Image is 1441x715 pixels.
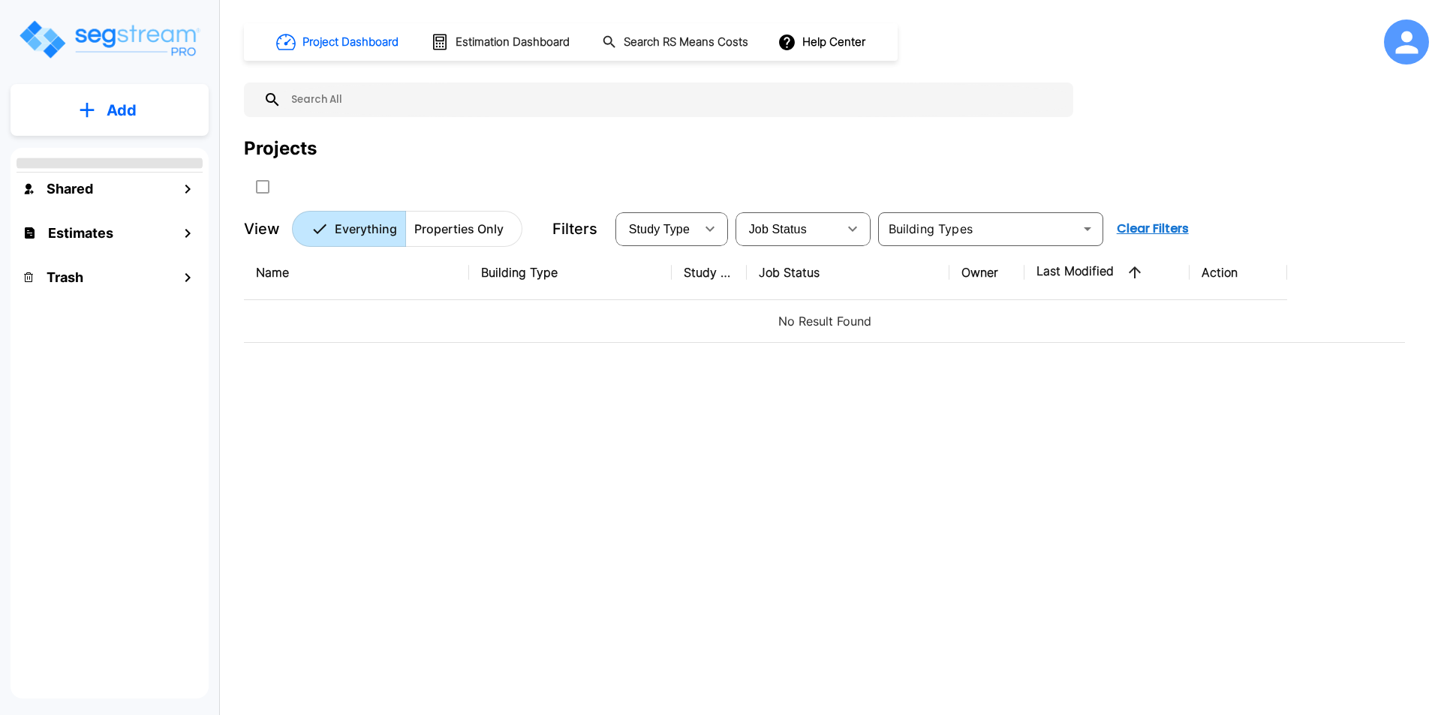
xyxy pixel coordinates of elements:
[425,26,578,58] button: Estimation Dashboard
[335,220,397,238] p: Everything
[414,220,504,238] p: Properties Only
[739,208,838,250] div: Select
[469,245,672,300] th: Building Type
[618,208,695,250] div: Select
[624,34,748,51] h1: Search RS Means Costs
[1024,245,1190,300] th: Last Modified
[949,245,1024,300] th: Owner
[281,83,1066,117] input: Search All
[244,135,317,162] div: Projects
[672,245,747,300] th: Study Type
[775,28,871,56] button: Help Center
[1077,218,1098,239] button: Open
[244,245,469,300] th: Name
[270,26,407,59] button: Project Dashboard
[47,179,93,199] h1: Shared
[47,267,83,287] h1: Trash
[48,223,113,243] h1: Estimates
[107,99,137,122] p: Add
[248,172,278,202] button: SelectAll
[596,28,757,57] button: Search RS Means Costs
[552,218,597,240] p: Filters
[1190,245,1287,300] th: Action
[244,218,280,240] p: View
[17,18,201,61] img: Logo
[1111,214,1195,244] button: Clear Filters
[883,218,1074,239] input: Building Types
[256,312,1393,330] p: No Result Found
[629,223,690,236] span: Study Type
[749,223,807,236] span: Job Status
[405,211,522,247] button: Properties Only
[302,34,399,51] h1: Project Dashboard
[292,211,522,247] div: Platform
[292,211,406,247] button: Everything
[456,34,570,51] h1: Estimation Dashboard
[11,89,209,132] button: Add
[747,245,949,300] th: Job Status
